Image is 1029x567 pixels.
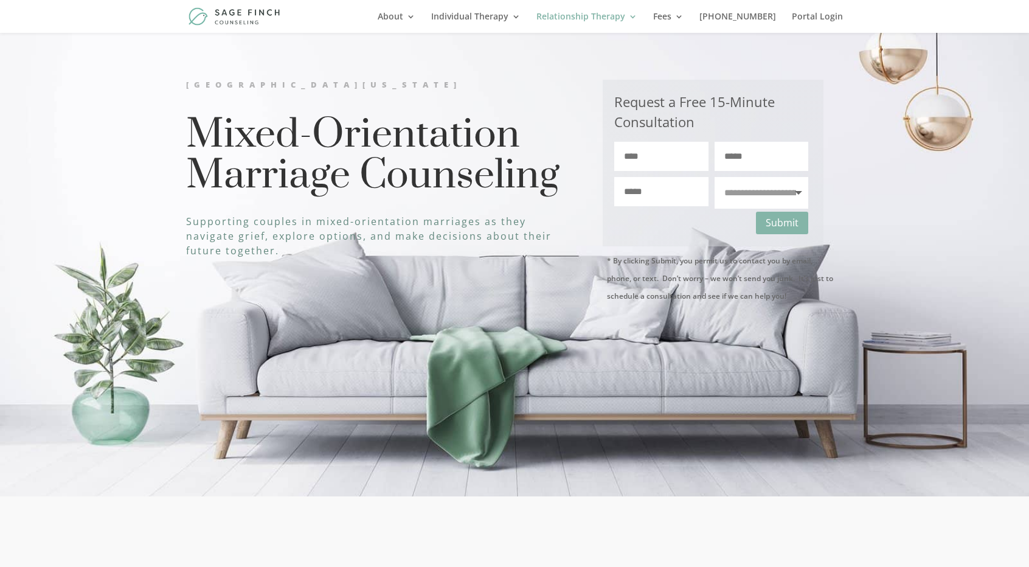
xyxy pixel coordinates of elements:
[614,92,809,142] h3: Request a Free 15-Minute Consultation
[431,12,521,33] a: Individual Therapy
[653,12,684,33] a: Fees
[536,12,637,33] a: Relationship Therapy
[607,252,838,305] p: * By clicking Submit, you permit us to contact you by email, phone, or text. Don’t worry – we won...
[792,12,843,33] a: Portal Login
[756,212,808,234] button: Submit
[186,79,566,97] h2: [GEOGRAPHIC_DATA][US_STATE]
[378,12,415,33] a: About
[186,214,566,264] h3: Supporting couples in mixed-orientation marriages as they navigate grief, explore options, and ma...
[189,7,282,25] img: Sage Finch Counseling | LGBTQ+ Therapy in Plano
[186,114,566,202] h1: Mixed-Orientation Marriage Counseling
[699,12,776,33] a: [PHONE_NUMBER]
